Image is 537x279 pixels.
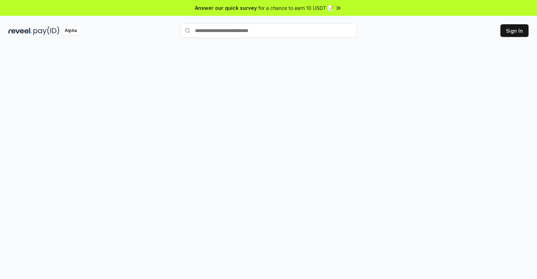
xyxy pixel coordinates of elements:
[500,24,529,37] button: Sign In
[33,26,59,35] img: pay_id
[61,26,81,35] div: Alpha
[8,26,32,35] img: reveel_dark
[195,4,257,12] span: Answer our quick survey
[258,4,334,12] span: for a chance to earn 10 USDT 📝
